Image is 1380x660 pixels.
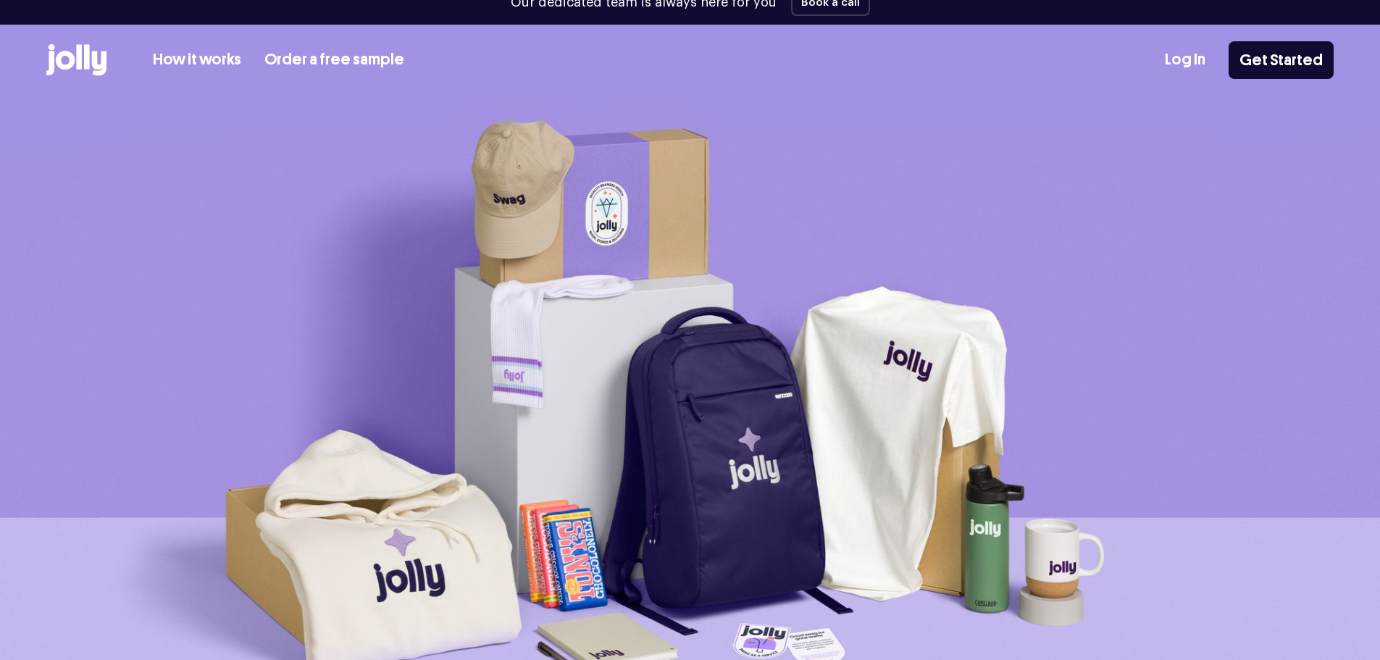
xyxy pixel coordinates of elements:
a: How it works [153,48,241,72]
a: Order a free sample [264,48,404,72]
a: Log In [1165,48,1205,72]
a: Get Started [1229,41,1334,79]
